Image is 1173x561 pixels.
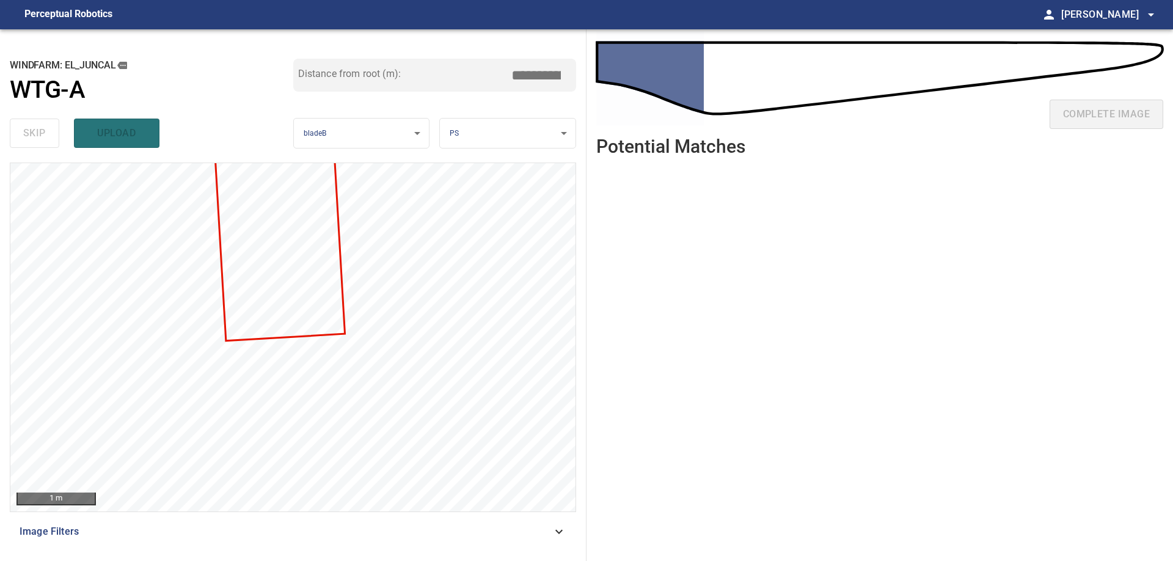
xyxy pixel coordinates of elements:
span: PS [450,129,459,137]
button: copy message details [115,59,129,72]
span: [PERSON_NAME] [1061,6,1158,23]
h2: windfarm: El_Juncal [10,59,293,72]
label: Distance from root (m): [298,69,401,79]
figcaption: Perceptual Robotics [24,5,112,24]
span: Image Filters [20,524,552,539]
a: WTG-A [10,76,293,105]
div: bladeB [294,118,429,149]
h1: WTG-A [10,76,85,105]
div: Image Filters [10,517,576,546]
span: bladeB [304,129,327,137]
span: person [1042,7,1056,22]
span: arrow_drop_down [1144,7,1158,22]
button: [PERSON_NAME] [1056,2,1158,27]
h2: Potential Matches [596,136,745,156]
div: PS [440,118,576,149]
